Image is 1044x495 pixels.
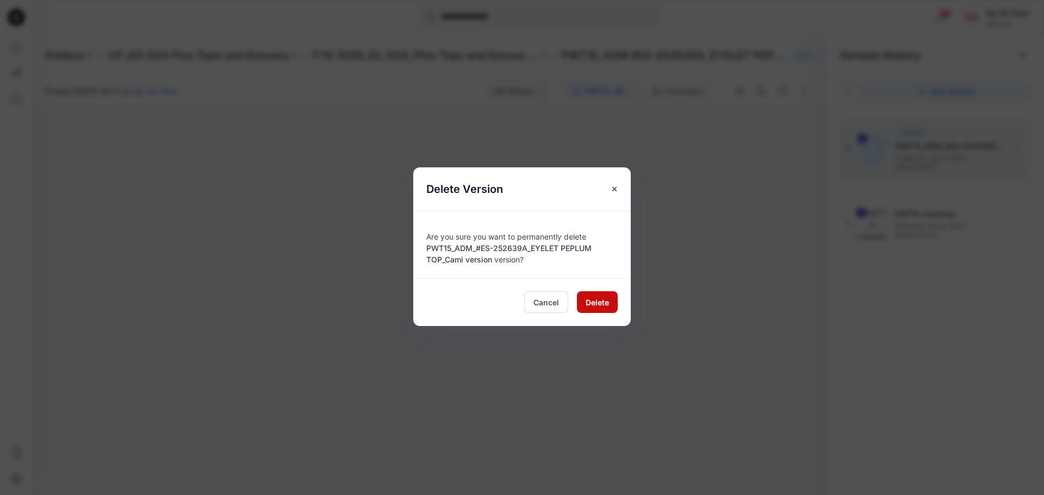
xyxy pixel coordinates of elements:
[605,179,624,199] button: Close
[533,297,559,308] span: Cancel
[426,243,592,264] span: PWT15_ADM_#ES-252639A_EYELET PEPLUM TOP_Cami version
[577,291,618,313] button: Delete
[524,291,568,313] button: Cancel
[426,224,618,265] div: Are you sure you want to permanently delete version?
[413,167,516,211] h5: Delete Version
[586,297,609,308] span: Delete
